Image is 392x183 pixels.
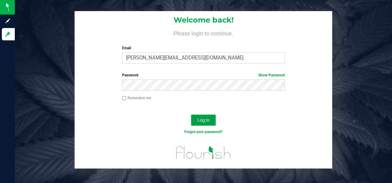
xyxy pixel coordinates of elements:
[122,96,126,100] input: Remember me
[198,118,210,123] span: Log In
[75,16,332,24] h1: Welcome back!
[122,73,138,77] span: Password
[184,130,223,134] a: Forgot your password?
[171,141,236,164] img: flourish_logo.svg
[5,18,11,24] inline-svg: Sign up
[122,45,284,51] label: Email
[122,95,151,101] label: Remember me
[191,115,216,126] button: Log In
[75,29,332,37] h4: Please login to continue.
[5,31,11,37] inline-svg: Log in
[258,73,285,77] a: Show Password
